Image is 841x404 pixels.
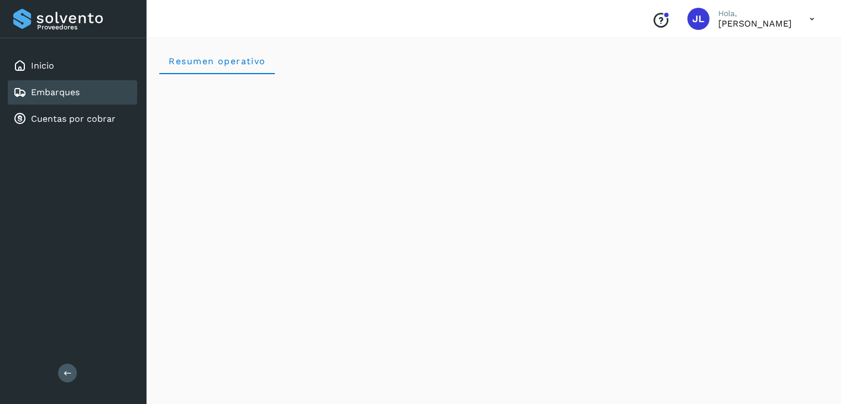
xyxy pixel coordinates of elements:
[8,107,137,131] div: Cuentas por cobrar
[31,60,54,71] a: Inicio
[718,9,792,18] p: Hola,
[8,80,137,105] div: Embarques
[168,56,266,66] span: Resumen operativo
[718,18,792,29] p: JOSE LUIS GUZMAN ORTA
[31,87,80,97] a: Embarques
[31,113,116,124] a: Cuentas por cobrar
[37,23,133,31] p: Proveedores
[8,54,137,78] div: Inicio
